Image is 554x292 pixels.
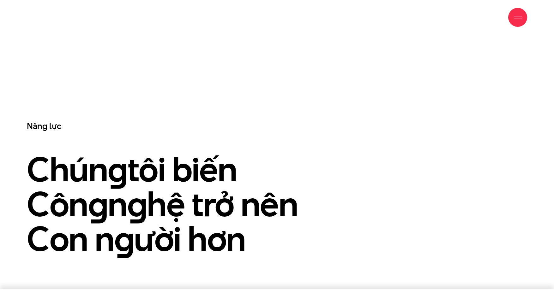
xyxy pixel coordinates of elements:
en: g [108,146,128,193]
en: g [114,215,134,262]
h3: Năng lực [27,120,398,131]
en: g [127,180,147,228]
en: g [88,180,108,228]
h1: Chún tôi biến Côn n hệ trở nên Con n ười hơn [27,152,398,256]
